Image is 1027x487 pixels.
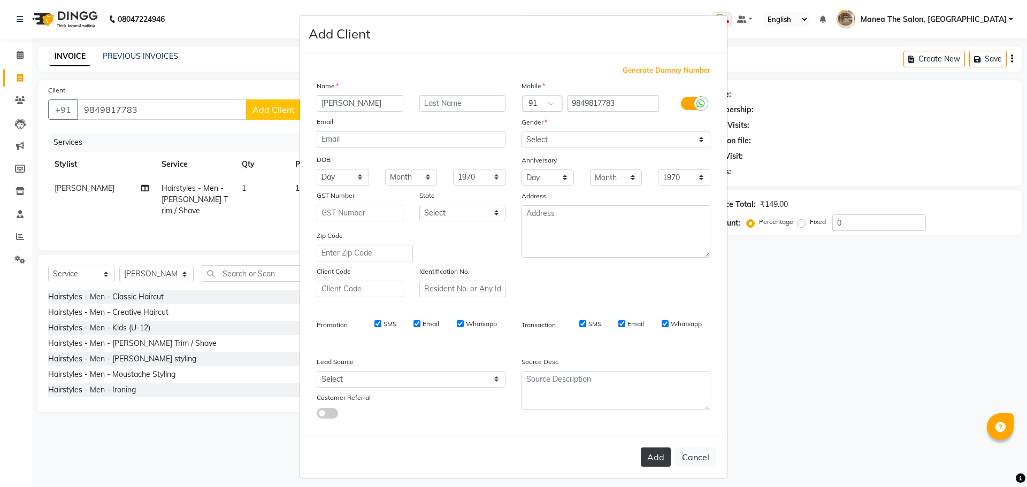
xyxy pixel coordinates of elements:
[317,205,403,221] input: GST Number
[317,95,403,112] input: First Name
[423,319,439,329] label: Email
[317,117,333,127] label: Email
[522,357,558,367] label: Source Desc
[317,231,343,241] label: Zip Code
[317,320,348,330] label: Promotion
[623,65,710,76] span: Generate Dummy Number
[317,393,371,403] label: Customer Referral
[419,95,506,112] input: Last Name
[675,447,716,467] button: Cancel
[641,447,671,467] button: Add
[522,320,556,330] label: Transaction
[419,281,506,297] input: Resident No. or Any Id
[522,81,545,91] label: Mobile
[671,319,702,329] label: Whatsapp
[522,156,557,165] label: Anniversary
[466,319,497,329] label: Whatsapp
[522,191,546,201] label: Address
[522,118,547,127] label: Gender
[317,155,331,165] label: DOB
[309,24,370,43] h4: Add Client
[384,319,396,329] label: SMS
[567,95,660,112] input: Mobile
[317,267,351,276] label: Client Code
[317,131,505,148] input: Email
[317,81,339,91] label: Name
[317,191,355,200] label: GST Number
[317,281,403,297] input: Client Code
[419,191,435,200] label: State
[317,357,354,367] label: Lead Source
[627,319,644,329] label: Email
[317,245,413,261] input: Enter Zip Code
[588,319,601,329] label: SMS
[419,267,470,276] label: Identification No.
